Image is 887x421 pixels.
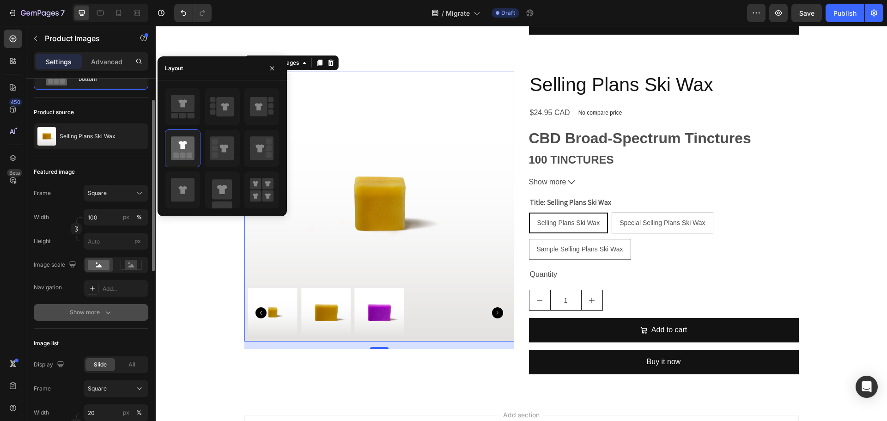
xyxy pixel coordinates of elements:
[34,409,49,417] label: Width
[134,212,145,223] button: px
[423,84,467,90] p: No compare price
[46,57,72,67] p: Settings
[136,213,142,221] div: %
[373,324,643,348] button: Buy it now
[84,185,148,201] button: Square
[60,133,115,140] p: Selling Plans Ski Wax
[128,360,135,369] span: All
[34,359,66,371] div: Display
[123,213,129,221] div: px
[88,384,107,393] span: Square
[34,339,59,348] div: Image list
[464,193,549,201] span: Special Selling Plans Ski Wax
[34,384,51,393] label: Frame
[121,407,132,418] button: %
[826,4,864,22] button: Publish
[103,285,146,293] div: Add...
[134,238,141,244] span: px
[34,168,75,176] div: Featured image
[121,212,132,223] button: %
[833,8,857,18] div: Publish
[491,329,525,343] div: Buy it now
[381,220,468,227] span: Sample Selling Plans Ski Wax
[395,264,426,284] input: quantity
[496,298,531,311] div: Add to cart
[9,98,22,106] div: 450
[501,9,515,17] span: Draft
[34,189,51,197] label: Frame
[70,308,113,317] div: Show more
[174,4,212,22] div: Undo/Redo
[34,259,78,271] div: Image scale
[34,237,51,245] label: Height
[61,7,65,18] p: 7
[123,409,129,417] div: px
[84,404,148,421] input: px%
[373,150,643,163] button: Show more
[373,104,595,121] strong: CBD Broad-Spectrum Tinctures
[84,209,148,226] input: px%
[344,384,388,394] span: Add section
[374,264,395,284] button: decrement
[446,8,470,18] span: Migrate
[100,33,145,41] div: Product Images
[4,4,69,22] button: 7
[136,409,142,417] div: %
[88,189,107,197] span: Square
[34,283,62,292] div: Navigation
[165,64,183,73] div: Layout
[199,262,248,311] img: A bar of purple wax
[7,169,22,177] div: Beta
[84,380,148,397] button: Square
[426,264,447,284] button: increment
[45,33,123,44] p: Product Images
[34,108,74,116] div: Product source
[34,213,49,221] label: Width
[156,26,887,421] iframe: Design area
[856,376,878,398] div: Open Intercom Messenger
[442,8,444,18] span: /
[373,292,643,317] button: Add to cart
[373,128,458,140] strong: 100 TINCTURES
[37,127,56,146] img: product feature img
[382,193,444,201] span: Selling Plans Ski Wax
[791,4,822,22] button: Save
[134,407,145,418] button: px
[34,304,148,321] button: Show more
[373,241,643,256] div: Quantity
[373,150,411,163] span: Show more
[94,360,107,369] span: Slide
[373,46,643,72] h2: Selling Plans Ski Wax
[373,170,456,183] legend: Title: Selling Plans Ski Wax
[92,262,141,311] img: a small cube of wax
[799,9,814,17] span: Save
[91,57,122,67] p: Advanced
[373,79,415,95] div: $24.95 CAD
[84,233,148,250] input: px
[336,281,347,293] button: Carousel Next Arrow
